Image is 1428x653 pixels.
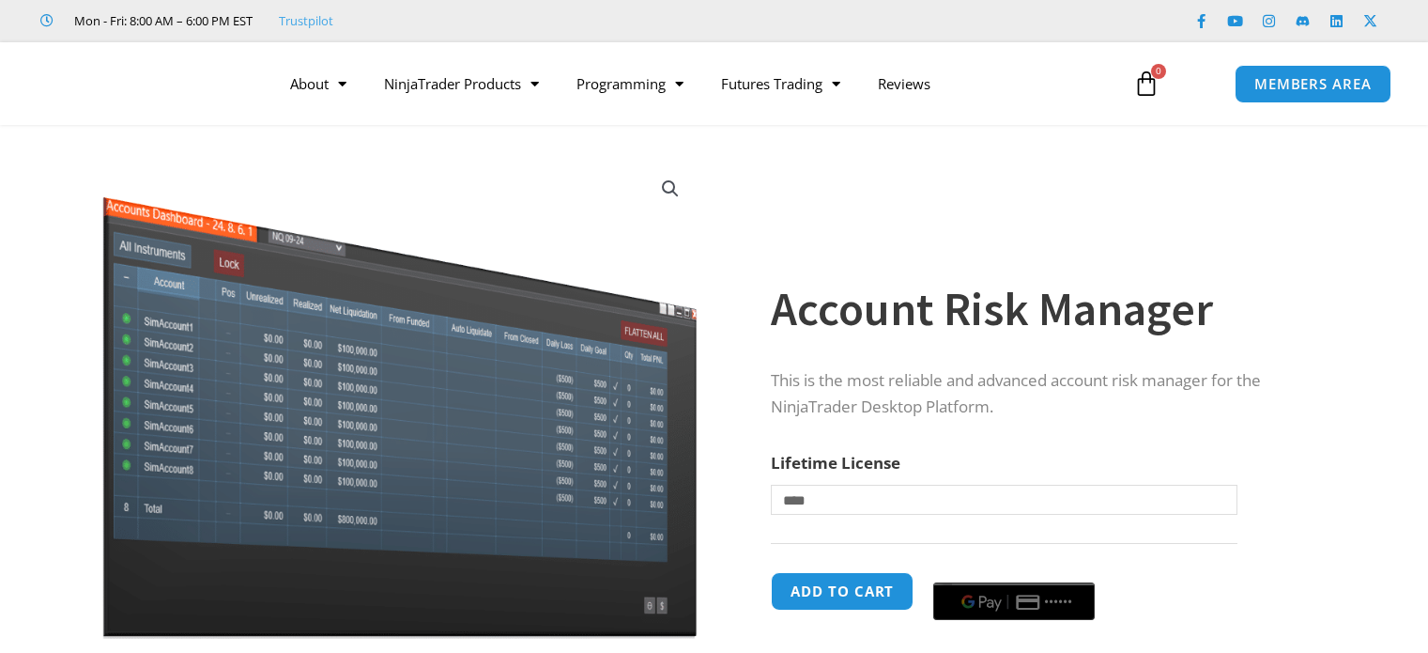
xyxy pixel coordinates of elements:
[771,524,800,537] a: Clear options
[771,367,1319,422] p: This is the most reliable and advanced account risk manager for the NinjaTrader Desktop Platform.
[771,572,914,611] button: Add to cart
[98,158,701,639] img: Screenshot 2024-08-26 15462845454
[771,276,1319,342] h1: Account Risk Manager
[1045,596,1073,609] text: ••••••
[653,172,687,206] a: View full-screen image gallery
[279,9,333,32] a: Trustpilot
[271,62,365,105] a: About
[1235,65,1391,103] a: MEMBERS AREA
[40,50,242,117] img: LogoAI | Affordable Indicators – NinjaTrader
[558,62,702,105] a: Programming
[1105,56,1188,111] a: 0
[69,9,253,32] span: Mon - Fri: 8:00 AM – 6:00 PM EST
[1151,64,1166,79] span: 0
[1254,77,1372,91] span: MEMBERS AREA
[365,62,558,105] a: NinjaTrader Products
[771,452,900,474] label: Lifetime License
[271,62,1114,105] nav: Menu
[859,62,949,105] a: Reviews
[933,583,1095,620] button: Buy with GPay
[702,62,859,105] a: Futures Trading
[929,569,1098,571] iframe: Secure payment input frame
